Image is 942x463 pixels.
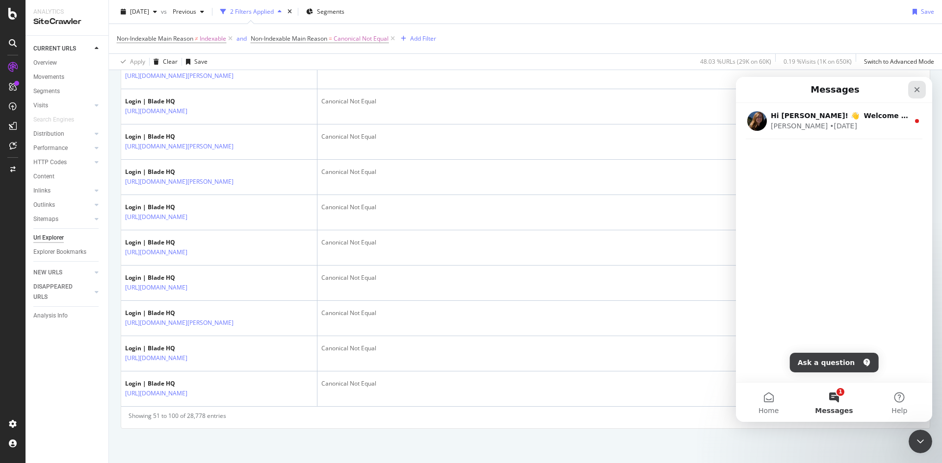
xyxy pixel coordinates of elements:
[329,34,332,43] span: =
[200,32,226,46] span: Indexable
[33,157,92,168] a: HTTP Codes
[33,143,92,153] a: Performance
[33,268,62,278] div: NEW URLS
[784,57,852,66] div: 0.19 % Visits ( 1K on 650K )
[33,129,92,139] a: Distribution
[156,330,171,337] span: Help
[321,203,926,212] div: Canonical Not Equal
[182,54,208,70] button: Save
[117,54,145,70] button: Apply
[33,200,55,210] div: Outlinks
[125,247,187,257] a: [URL][DOMAIN_NAME]
[33,115,84,125] a: Search Engines
[864,57,934,66] div: Switch to Advanced Mode
[79,330,117,337] span: Messages
[33,157,67,168] div: HTTP Codes
[33,100,92,111] a: Visits
[150,54,178,70] button: Clear
[33,86,60,97] div: Segments
[33,282,83,302] div: DISAPPEARED URLS
[169,7,196,16] span: Previous
[909,4,934,20] button: Save
[33,311,102,321] a: Analysis Info
[125,353,187,363] a: [URL][DOMAIN_NAME]
[94,44,121,54] div: • [DATE]
[321,309,926,317] div: Canonical Not Equal
[33,214,92,224] a: Sitemaps
[33,129,64,139] div: Distribution
[33,58,57,68] div: Overview
[921,7,934,16] div: Save
[302,4,348,20] button: Segments
[33,171,54,182] div: Content
[33,247,86,257] div: Explorer Bookmarks
[131,306,196,345] button: Help
[33,311,68,321] div: Analysis Info
[54,276,143,295] button: Ask a question
[321,132,926,141] div: Canonical Not Equal
[236,34,247,43] button: and
[410,34,436,43] div: Add Filter
[117,4,161,20] button: [DATE]
[194,57,208,66] div: Save
[125,238,230,247] div: Login | Blade HQ
[33,268,92,278] a: NEW URLS
[130,7,149,16] span: 2025 Aug. 31st
[321,379,926,388] div: Canonical Not Equal
[860,54,934,70] button: Switch to Advanced Mode
[163,57,178,66] div: Clear
[125,318,234,328] a: [URL][DOMAIN_NAME][PERSON_NAME]
[321,168,926,176] div: Canonical Not Equal
[125,177,234,187] a: [URL][DOMAIN_NAME][PERSON_NAME]
[33,8,101,16] div: Analytics
[321,344,926,353] div: Canonical Not Equal
[321,97,926,106] div: Canonical Not Equal
[35,44,92,54] div: [PERSON_NAME]
[125,344,230,353] div: Login | Blade HQ
[125,389,187,398] a: [URL][DOMAIN_NAME]
[125,309,276,317] div: Login | Blade HQ
[125,106,187,116] a: [URL][DOMAIN_NAME]
[117,34,193,43] span: Non-Indexable Main Reason
[33,282,92,302] a: DISAPPEARED URLS
[33,115,74,125] div: Search Engines
[125,142,234,151] a: [URL][DOMAIN_NAME][PERSON_NAME]
[33,186,92,196] a: Inlinks
[33,44,76,54] div: CURRENT URLS
[125,168,276,176] div: Login | Blade HQ
[125,97,230,106] div: Login | Blade HQ
[33,171,102,182] a: Content
[169,4,208,20] button: Previous
[125,283,187,292] a: [URL][DOMAIN_NAME]
[317,7,344,16] span: Segments
[334,32,389,46] span: Canonical Not Equal
[125,132,276,141] div: Login | Blade HQ
[230,7,274,16] div: 2 Filters Applied
[33,44,92,54] a: CURRENT URLS
[125,203,230,212] div: Login | Blade HQ
[397,33,436,45] button: Add Filter
[195,34,198,43] span: ≠
[33,200,92,210] a: Outlinks
[736,77,932,422] iframe: Intercom live chat
[33,143,68,153] div: Performance
[125,212,187,222] a: [URL][DOMAIN_NAME]
[33,100,48,111] div: Visits
[125,273,230,282] div: Login | Blade HQ
[35,35,704,43] span: Hi [PERSON_NAME]! 👋 Welcome to Botify chat support! Have a question? Reply to this message and ou...
[33,247,102,257] a: Explorer Bookmarks
[216,4,286,20] button: 2 Filters Applied
[909,430,932,453] iframe: Intercom live chat
[286,7,294,17] div: times
[33,72,64,82] div: Movements
[33,58,102,68] a: Overview
[125,379,230,388] div: Login | Blade HQ
[251,34,327,43] span: Non-Indexable Main Reason
[33,233,64,243] div: Url Explorer
[33,186,51,196] div: Inlinks
[33,86,102,97] a: Segments
[33,233,102,243] a: Url Explorer
[130,57,145,66] div: Apply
